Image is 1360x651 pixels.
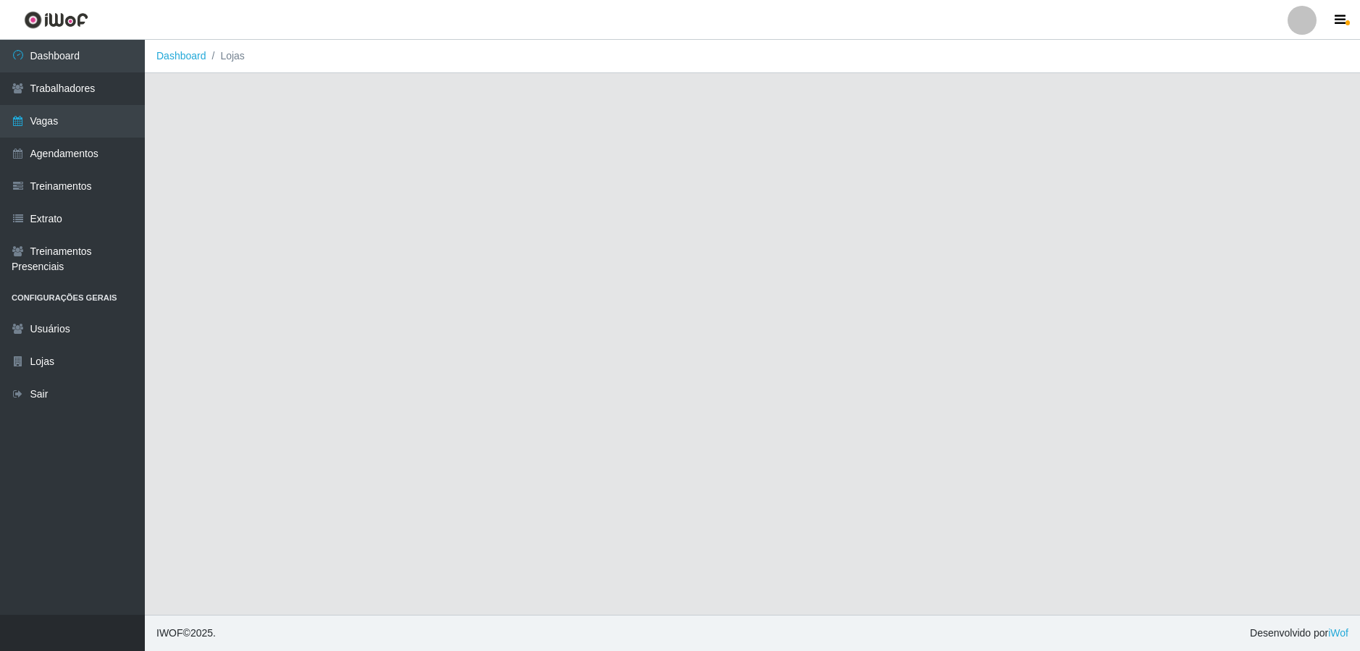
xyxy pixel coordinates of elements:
img: CoreUI Logo [24,11,88,29]
span: IWOF [156,627,183,639]
a: iWof [1328,627,1348,639]
a: Dashboard [156,50,206,62]
span: © 2025 . [156,626,216,641]
nav: breadcrumb [145,40,1360,73]
span: Desenvolvido por [1250,626,1348,641]
li: Lojas [206,49,245,64]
